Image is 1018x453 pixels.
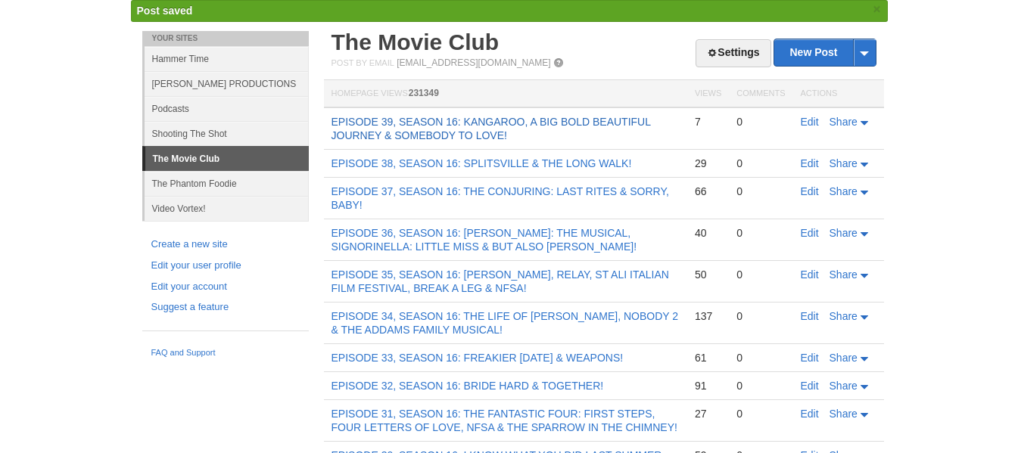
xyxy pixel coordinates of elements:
[142,31,309,46] li: Your Sites
[830,116,858,128] span: Share
[695,226,721,240] div: 40
[151,279,300,295] a: Edit your account
[801,408,819,420] a: Edit
[695,268,721,281] div: 50
[696,39,771,67] a: Settings
[830,408,858,420] span: Share
[801,185,819,197] a: Edit
[145,96,309,121] a: Podcasts
[736,379,785,392] div: 0
[137,5,193,17] span: Post saved
[801,116,819,128] a: Edit
[397,57,550,68] a: [EMAIL_ADDRESS][DOMAIN_NAME]
[801,310,819,322] a: Edit
[145,147,309,171] a: The Movie Club
[736,157,785,170] div: 0
[324,80,687,108] th: Homepage Views
[736,185,785,198] div: 0
[830,268,858,281] span: Share
[830,227,858,239] span: Share
[801,268,819,281] a: Edit
[793,80,884,108] th: Actions
[145,171,309,196] a: The Phantom Foodie
[695,351,721,365] div: 61
[695,115,721,129] div: 7
[695,185,721,198] div: 66
[332,352,624,364] a: EPISODE 33, SEASON 16: FREAKIER [DATE] & WEAPONS!
[801,352,819,364] a: Edit
[695,407,721,420] div: 27
[332,380,604,392] a: EPISODE 32, SEASON 16: BRIDE HARD & TOGETHER!
[687,80,729,108] th: Views
[801,227,819,239] a: Edit
[736,351,785,365] div: 0
[151,346,300,360] a: FAQ and Support
[830,185,858,197] span: Share
[332,185,669,211] a: EPISODE 37, SEASON 16: THE CONJURING: LAST RITES & SORRY, BABY!
[332,29,500,54] a: The Movie Club
[830,157,858,169] span: Share
[151,237,300,253] a: Create a new site
[145,46,309,71] a: Hammer Time
[830,352,858,364] span: Share
[332,268,669,294] a: EPISODE 35, SEASON 16: [PERSON_NAME], RELAY, ST ALI ITALIAN FILM FESTIVAL, BREAK A LEG & NFSA!
[695,309,721,323] div: 137
[736,226,785,240] div: 0
[830,380,858,392] span: Share
[801,380,819,392] a: Edit
[332,310,679,336] a: EPISODE 34, SEASON 16: THE LIFE OF [PERSON_NAME], NOBODY 2 & THE ADDAMS FAMILY MUSICAL!
[695,379,721,392] div: 91
[830,310,858,322] span: Share
[736,268,785,281] div: 0
[145,71,309,96] a: [PERSON_NAME] PRODUCTIONS
[151,258,300,274] a: Edit your user profile
[332,58,394,67] span: Post by Email
[736,115,785,129] div: 0
[774,39,875,66] a: New Post
[332,408,677,433] a: EPISODE 31, SEASON 16: THE FANTASTIC FOUR: FIRST STEPS, FOUR LETTERS OF LOVE, NFSA & THE SPARROW ...
[145,196,309,221] a: Video Vortex!
[332,157,632,169] a: EPISODE 38, SEASON 16: SPLITSVILLE & THE LONG WALK!
[151,299,300,315] a: Suggest a feature
[145,121,309,146] a: Shooting The Shot
[332,227,637,253] a: EPISODE 36, SEASON 16: [PERSON_NAME]: THE MUSICAL, SIGNORINELLA: LITTLE MISS & BUT ALSO [PERSON_N...
[332,116,651,141] a: EPISODE 39, SEASON 16: KANGAROO, A BIG BOLD BEAUTIFUL JOURNEY & SOMEBODY TO LOVE!
[409,88,439,98] span: 231349
[736,309,785,323] div: 0
[801,157,819,169] a: Edit
[736,407,785,420] div: 0
[695,157,721,170] div: 29
[729,80,792,108] th: Comments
